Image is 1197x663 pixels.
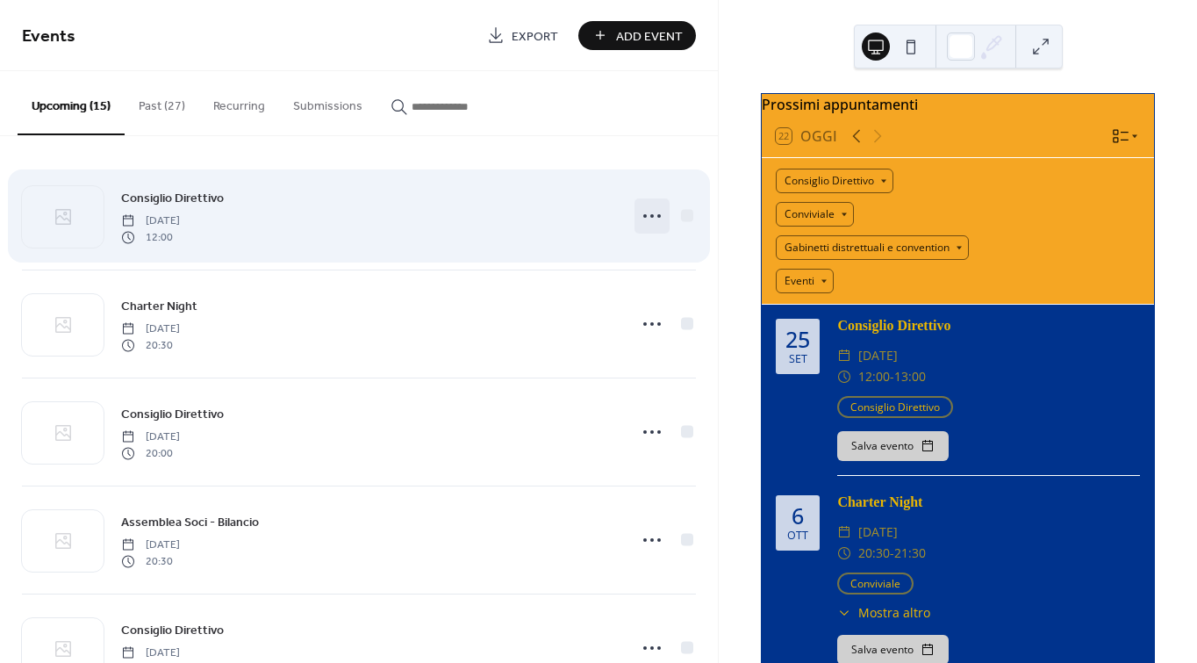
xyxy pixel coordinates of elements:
span: 21:30 [894,543,926,564]
span: Mostra altro [858,603,930,622]
div: Prossimi appuntamenti [762,94,1154,115]
div: 6 [792,505,804,527]
a: Export [474,21,571,50]
button: Add Event [578,21,696,50]
button: Recurring [199,71,279,133]
div: ​ [837,366,851,387]
span: 12:00 [121,229,180,245]
div: ott [787,530,808,542]
span: Events [22,19,75,54]
span: 12:00 [858,366,890,387]
span: Add Event [616,27,683,46]
button: Submissions [279,71,376,133]
a: Charter Night [121,296,197,316]
button: Upcoming (15) [18,71,125,135]
div: 25 [785,328,810,350]
a: Assemblea Soci - Bilancio [121,512,259,532]
span: - [890,543,894,564]
div: ​ [837,543,851,564]
div: ​ [837,522,851,543]
a: Consiglio Direttivo [121,620,224,640]
div: Charter Night [837,492,1140,513]
a: Consiglio Direttivo [121,188,224,208]
span: [DATE] [121,429,180,445]
span: Consiglio Direttivo [121,622,224,640]
span: [DATE] [121,321,180,337]
span: 20:00 [121,445,180,461]
span: Consiglio Direttivo [121,406,224,424]
div: ​ [837,603,851,622]
span: Consiglio Direttivo [121,190,224,208]
div: ​ [837,345,851,366]
span: 20:30 [858,543,890,564]
div: Consiglio Direttivo [837,315,1140,336]
span: Charter Night [121,298,197,316]
button: Salva evento [837,431,949,461]
button: ​Mostra altro [837,603,930,622]
span: [DATE] [121,537,180,553]
span: 20:30 [121,553,180,569]
span: [DATE] [858,522,898,543]
div: set [789,354,807,365]
span: [DATE] [121,645,180,661]
span: - [890,366,894,387]
span: [DATE] [858,345,898,366]
span: Assemblea Soci - Bilancio [121,514,259,532]
span: 13:00 [894,366,926,387]
span: 20:30 [121,337,180,353]
span: [DATE] [121,213,180,229]
a: Consiglio Direttivo [121,404,224,424]
span: Export [512,27,558,46]
button: Past (27) [125,71,199,133]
